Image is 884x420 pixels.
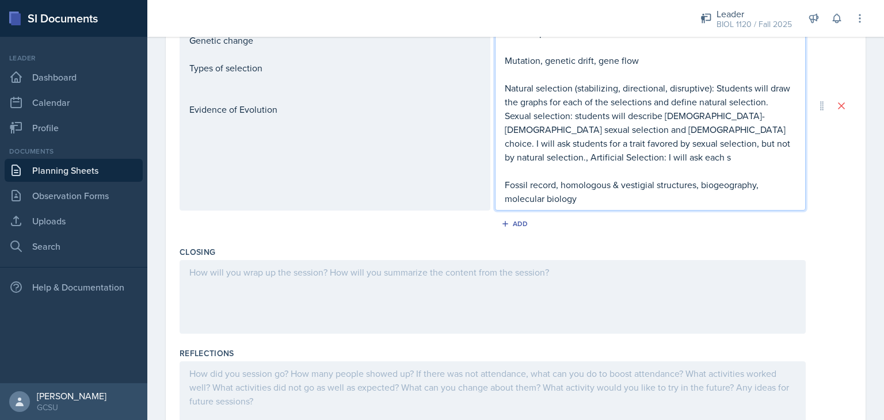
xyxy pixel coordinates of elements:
[717,7,792,21] div: Leader
[5,235,143,258] a: Search
[5,116,143,139] a: Profile
[180,246,215,258] label: Closing
[497,215,535,232] button: Add
[189,61,481,75] p: Types of selection
[189,33,481,47] p: Genetic change
[5,146,143,156] div: Documents
[189,102,481,116] p: Evidence of Evolution
[5,66,143,89] a: Dashboard
[5,209,143,232] a: Uploads
[504,219,528,228] div: Add
[5,91,143,114] a: Calendar
[505,81,796,164] p: Natural selection (stabilizing, directional, disruptive): Students will draw the graphs for each ...
[5,53,143,63] div: Leader
[37,390,106,402] div: [PERSON_NAME]
[505,54,796,67] p: Mutation, genetic drift, gene flow
[505,178,796,205] p: Fossil record, homologous & vestigial structures, biogeography, molecular biology
[180,348,234,359] label: Reflections
[5,159,143,182] a: Planning Sheets
[717,18,792,30] div: BIOL 1120 / Fall 2025
[5,276,143,299] div: Help & Documentation
[5,184,143,207] a: Observation Forms
[37,402,106,413] div: GCSU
